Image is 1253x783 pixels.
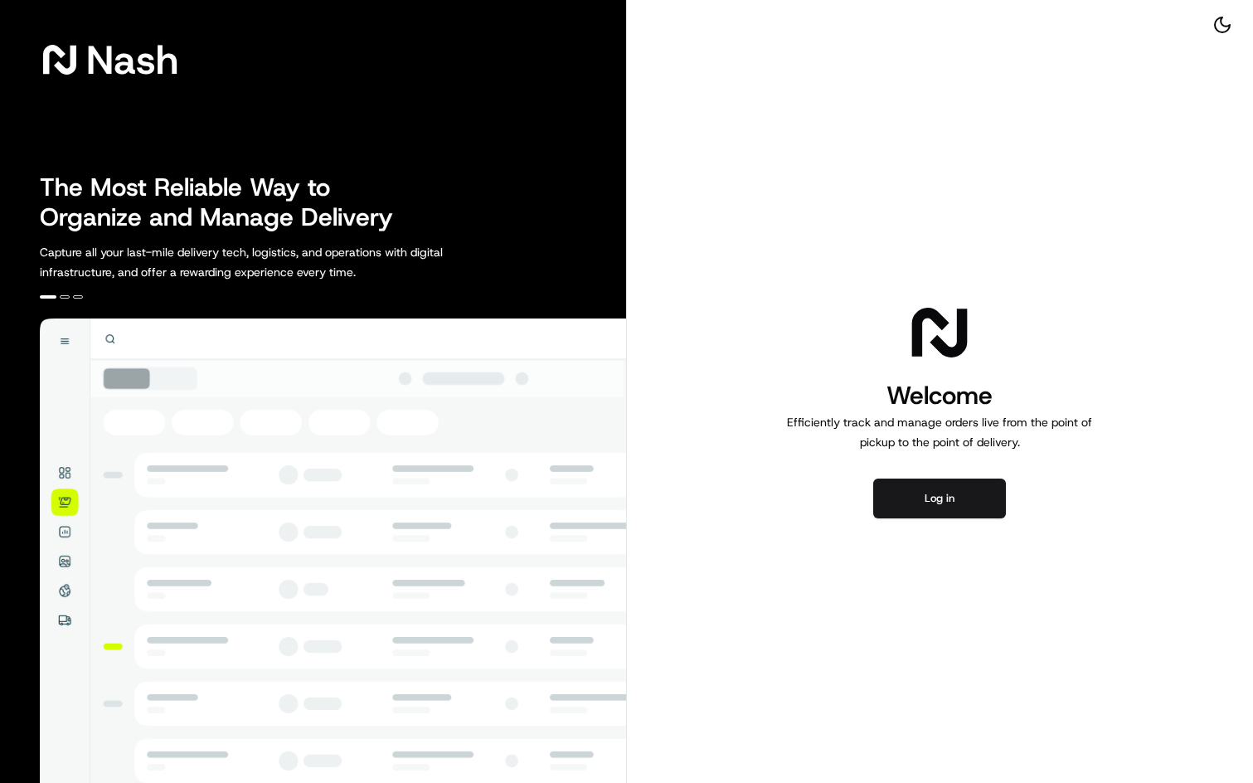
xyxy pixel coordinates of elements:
p: Efficiently track and manage orders live from the point of pickup to the point of delivery. [780,412,1099,452]
button: Log in [873,479,1006,518]
p: Capture all your last-mile delivery tech, logistics, and operations with digital infrastructure, ... [40,242,517,282]
h2: The Most Reliable Way to Organize and Manage Delivery [40,173,411,232]
h1: Welcome [780,379,1099,412]
span: Nash [86,43,178,76]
